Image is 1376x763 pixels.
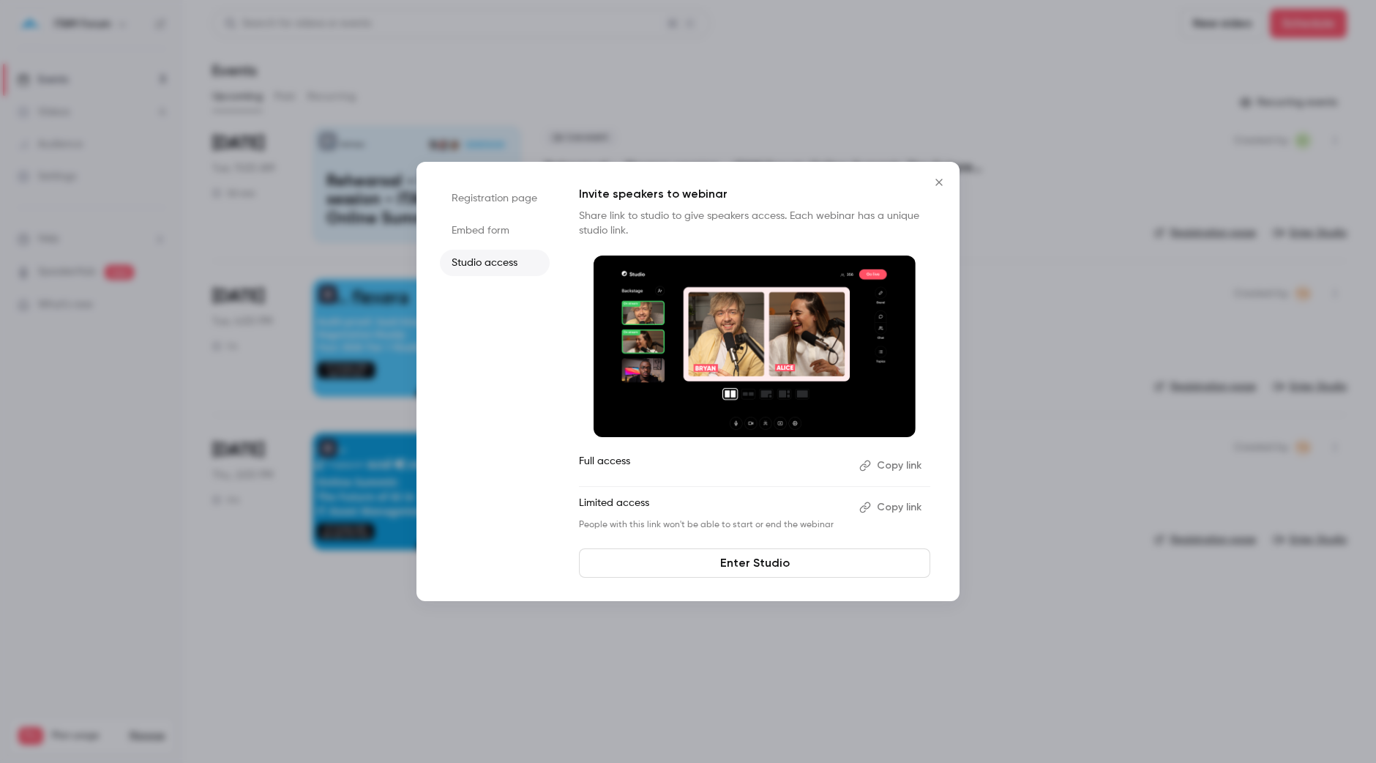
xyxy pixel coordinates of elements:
[579,454,848,477] p: Full access
[440,217,550,244] li: Embed form
[924,168,954,197] button: Close
[579,185,930,203] p: Invite speakers to webinar
[853,496,930,519] button: Copy link
[579,519,848,531] p: People with this link won't be able to start or end the webinar
[579,496,848,519] p: Limited access
[579,209,930,238] p: Share link to studio to give speakers access. Each webinar has a unique studio link.
[853,454,930,477] button: Copy link
[440,185,550,212] li: Registration page
[579,548,930,578] a: Enter Studio
[440,250,550,276] li: Studio access
[594,256,916,437] img: Invite speakers to webinar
